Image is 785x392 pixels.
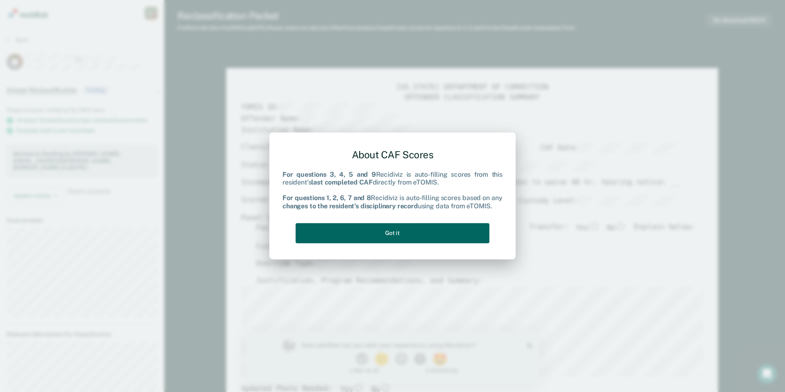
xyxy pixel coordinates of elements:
button: 2 [129,22,145,34]
b: For questions 1, 2, 6, 7 and 8 [282,194,371,202]
div: Recidiviz is auto-filling scores from this resident's directly from eTOMIS. Recidiviz is auto-fil... [282,171,503,210]
div: 5 - Extremely [180,37,258,42]
div: About CAF Scores [282,142,503,167]
div: How satisfied are you with your experience using Recidiviz? [56,11,246,18]
button: 4 [168,22,183,34]
div: 1 - Not at all [56,37,133,42]
img: Profile image for Kim [36,8,49,21]
b: For questions 3, 4, 5 and 9 [282,171,376,178]
b: changes to the resident's disciplinary record [282,202,418,210]
button: 3 [149,22,164,34]
button: 5 [187,22,204,34]
button: Got it [296,223,489,243]
button: 1 [110,22,124,34]
b: last completed CAF [311,178,372,186]
div: Close survey [282,12,287,17]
